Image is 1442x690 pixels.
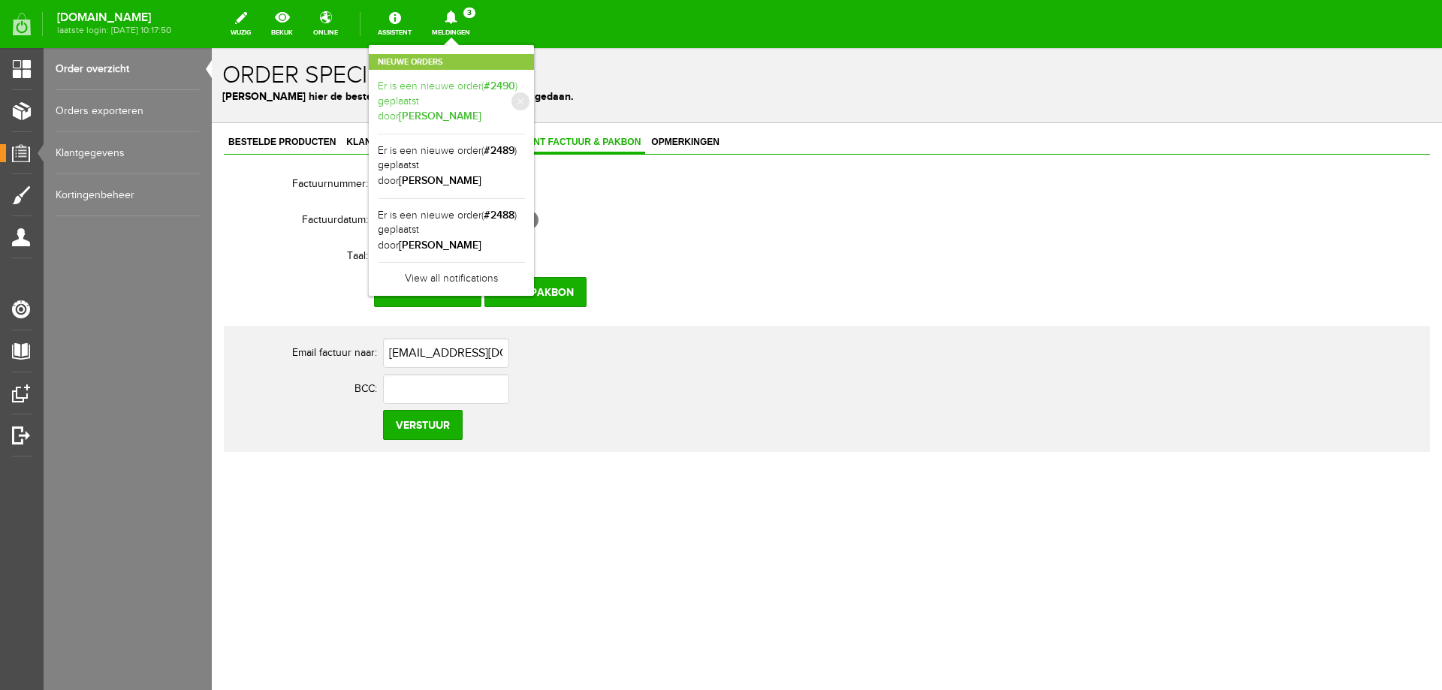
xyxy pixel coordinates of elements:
[297,127,315,145] span: [?]
[57,26,171,35] span: laatste login: [DATE] 10:17:50
[423,8,479,41] a: Meldingen3 Nieuwe ordersEr is een nieuwe order(#2490) geplaatst door[PERSON_NAME]Er is een nieuwe...
[56,132,200,174] a: Klantgegevens
[162,229,270,259] input: Print factuur
[56,48,200,90] a: Order overzicht
[12,118,162,154] th: Factuurnummer:
[435,89,512,99] span: Opmerkingen
[12,89,128,99] span: Bestelde producten
[130,84,220,106] a: Klantgegevens
[302,84,433,106] a: Print factuur & pakbon
[56,90,200,132] a: Orders exporteren
[463,8,475,18] span: 3
[162,157,270,187] input: Datum tot...
[222,84,300,106] a: Order status
[12,190,162,226] th: Taal:
[12,84,128,106] a: Bestelde producten
[378,208,525,254] a: Er is een nieuwe order(#2488) geplaatst door[PERSON_NAME]
[399,239,481,252] b: [PERSON_NAME]
[21,323,171,359] th: BCC:
[130,89,220,99] span: Klantgegevens
[171,362,251,392] input: Verstuur
[57,14,171,22] strong: [DOMAIN_NAME]
[435,84,512,106] a: Opmerkingen
[378,262,525,287] a: View all notifications
[11,14,1220,41] h1: Order specificaties
[222,8,260,41] a: wijzig
[399,174,481,187] b: [PERSON_NAME]
[369,54,534,70] h2: Nieuwe orders
[378,143,525,189] a: Er is een nieuwe order(#2489) geplaatst door[PERSON_NAME]
[369,8,421,41] a: Assistent
[484,209,514,221] b: #2488
[484,144,514,157] b: #2489
[399,110,481,122] b: [PERSON_NAME]
[21,287,171,323] th: Email factuur naar:
[222,89,300,99] span: Order status
[56,174,200,216] a: Kortingenbeheer
[12,154,162,190] th: Factuurdatum:
[304,8,347,41] a: online
[11,41,1220,56] p: [PERSON_NAME] hier de bestellingen die via de webwinkel zijn gedaan.
[309,163,327,181] span: [?]
[273,229,375,259] input: Print pakbon
[262,8,302,41] a: bekijk
[302,89,433,99] span: Print factuur & pakbon
[484,80,515,92] b: #2490
[378,79,525,125] a: Er is een nieuwe order(#2490) geplaatst door[PERSON_NAME]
